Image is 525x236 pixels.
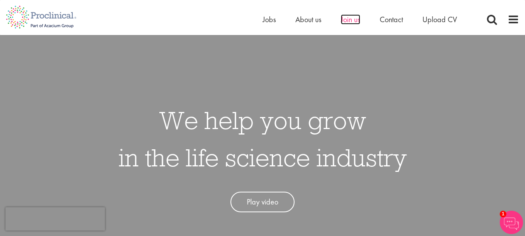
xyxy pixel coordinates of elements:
[422,14,457,24] a: Upload CV
[119,101,407,176] h1: We help you grow in the life science industry
[230,192,295,212] a: Play video
[380,14,403,24] a: Contact
[500,211,523,234] img: Chatbot
[263,14,276,24] a: Jobs
[295,14,321,24] a: About us
[341,14,360,24] a: Join us
[500,211,506,217] span: 1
